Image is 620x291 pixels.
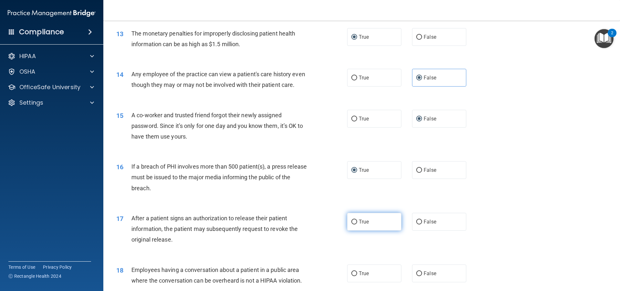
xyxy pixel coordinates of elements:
span: True [359,75,369,81]
span: 17 [116,215,123,223]
input: False [416,220,422,224]
span: 15 [116,112,123,120]
span: 13 [116,30,123,38]
button: Open Resource Center, 2 new notifications [594,29,614,48]
span: 14 [116,71,123,78]
span: True [359,167,369,173]
input: False [416,168,422,173]
span: False [424,116,436,122]
a: OSHA [8,68,94,76]
p: OSHA [19,68,36,76]
span: Ⓒ Rectangle Health 2024 [8,273,61,279]
a: Privacy Policy [43,264,72,270]
span: False [424,167,436,173]
div: 2 [611,33,613,41]
span: True [359,270,369,276]
span: True [359,219,369,225]
input: True [351,168,357,173]
input: True [351,117,357,121]
input: True [351,35,357,40]
a: OfficeSafe University [8,83,94,91]
span: The monetary penalties for improperly disclosing patient health information can be as high as $1.... [131,30,295,47]
a: Settings [8,99,94,107]
span: False [424,34,436,40]
span: A co-worker and trusted friend forgot their newly assigned password. Since it’s only for one day ... [131,112,303,140]
a: Terms of Use [8,264,35,270]
input: False [416,76,422,80]
span: False [424,219,436,225]
span: False [424,75,436,81]
span: Any employee of the practice can view a patient's care history even though they may or may not be... [131,71,305,88]
span: Employees having a conversation about a patient in a public area where the conversation can be ov... [131,266,302,284]
p: HIPAA [19,52,36,60]
a: HIPAA [8,52,94,60]
span: If a breach of PHI involves more than 500 patient(s), a press release must be issued to the major... [131,163,307,191]
input: False [416,117,422,121]
span: After a patient signs an authorization to release their patient information, the patient may subs... [131,215,298,243]
span: 18 [116,266,123,274]
h4: Compliance [19,27,64,36]
img: PMB logo [8,7,96,20]
span: False [424,270,436,276]
p: Settings [19,99,43,107]
input: False [416,271,422,276]
input: True [351,220,357,224]
span: 16 [116,163,123,171]
span: True [359,116,369,122]
span: True [359,34,369,40]
p: OfficeSafe University [19,83,80,91]
input: True [351,271,357,276]
input: True [351,76,357,80]
input: False [416,35,422,40]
